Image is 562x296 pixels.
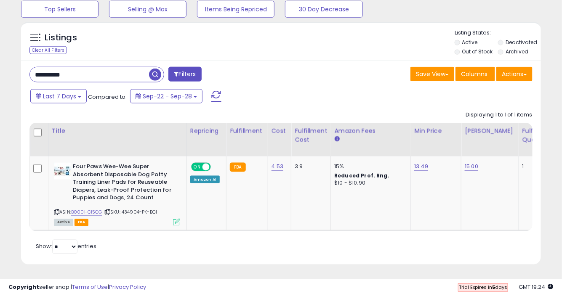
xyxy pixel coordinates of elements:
b: Four Paws Wee-Wee Super Absorbent Disposable Dog Potty Training Liner Pads for Reuseable Diapers,... [73,163,175,204]
small: Amazon Fees. [334,135,339,143]
strong: Copyright [8,283,39,291]
span: OFF [210,164,223,171]
button: Save View [410,67,454,81]
a: Privacy Policy [109,283,146,291]
div: $10 - $10.90 [334,180,404,187]
span: Compared to: [88,93,127,101]
div: Cost [272,127,288,135]
span: ON [192,164,202,171]
button: Top Sellers [21,1,99,18]
div: seller snap | | [8,283,146,291]
div: Min Price [414,127,458,135]
span: All listings currently available for purchase on Amazon [54,219,73,226]
button: Filters [168,67,201,82]
label: Deactivated [506,39,537,46]
div: 1 [522,163,548,170]
span: Last 7 Days [43,92,76,100]
span: 2025-10-6 19:24 GMT [519,283,554,291]
a: 13.49 [414,162,428,171]
button: Selling @ Max [109,1,186,18]
button: Columns [455,67,495,81]
div: Amazon Fees [334,127,407,135]
span: FBA [75,219,89,226]
div: Fulfillable Quantity [522,127,551,144]
div: Fulfillment Cost [295,127,327,144]
label: Out of Stock [462,48,493,55]
b: Reduced Prof. Rng. [334,172,389,179]
span: Columns [461,70,487,78]
button: Sep-22 - Sep-28 [130,89,202,103]
span: | SKU: 434904-PK-BCI [104,209,157,215]
a: 15.00 [465,162,478,171]
label: Active [462,39,478,46]
div: Repricing [190,127,223,135]
a: 4.53 [272,162,284,171]
b: 5 [492,284,495,291]
div: Fulfillment [230,127,264,135]
div: Clear All Filters [29,46,67,54]
button: Last 7 Days [30,89,87,103]
small: FBA [230,163,245,172]
button: Actions [496,67,533,81]
a: Terms of Use [72,283,108,291]
div: [PERSON_NAME] [465,127,515,135]
div: 3.9 [295,163,324,170]
button: 30 Day Decrease [285,1,362,18]
h5: Listings [45,32,77,44]
a: B000HCI5CG [71,209,102,216]
button: Items Being Repriced [197,1,274,18]
p: Listing States: [455,29,541,37]
span: Show: entries [36,243,96,251]
div: 15% [334,163,404,170]
span: Sep-22 - Sep-28 [143,92,192,100]
label: Archived [506,48,528,55]
div: ASIN: [54,163,180,225]
div: Displaying 1 to 1 of 1 items [466,111,533,119]
span: Trial Expires in days [459,284,507,291]
div: Title [52,127,183,135]
img: 51IXEPo9XNL._SL40_.jpg [54,163,71,180]
div: Amazon AI [190,176,220,183]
